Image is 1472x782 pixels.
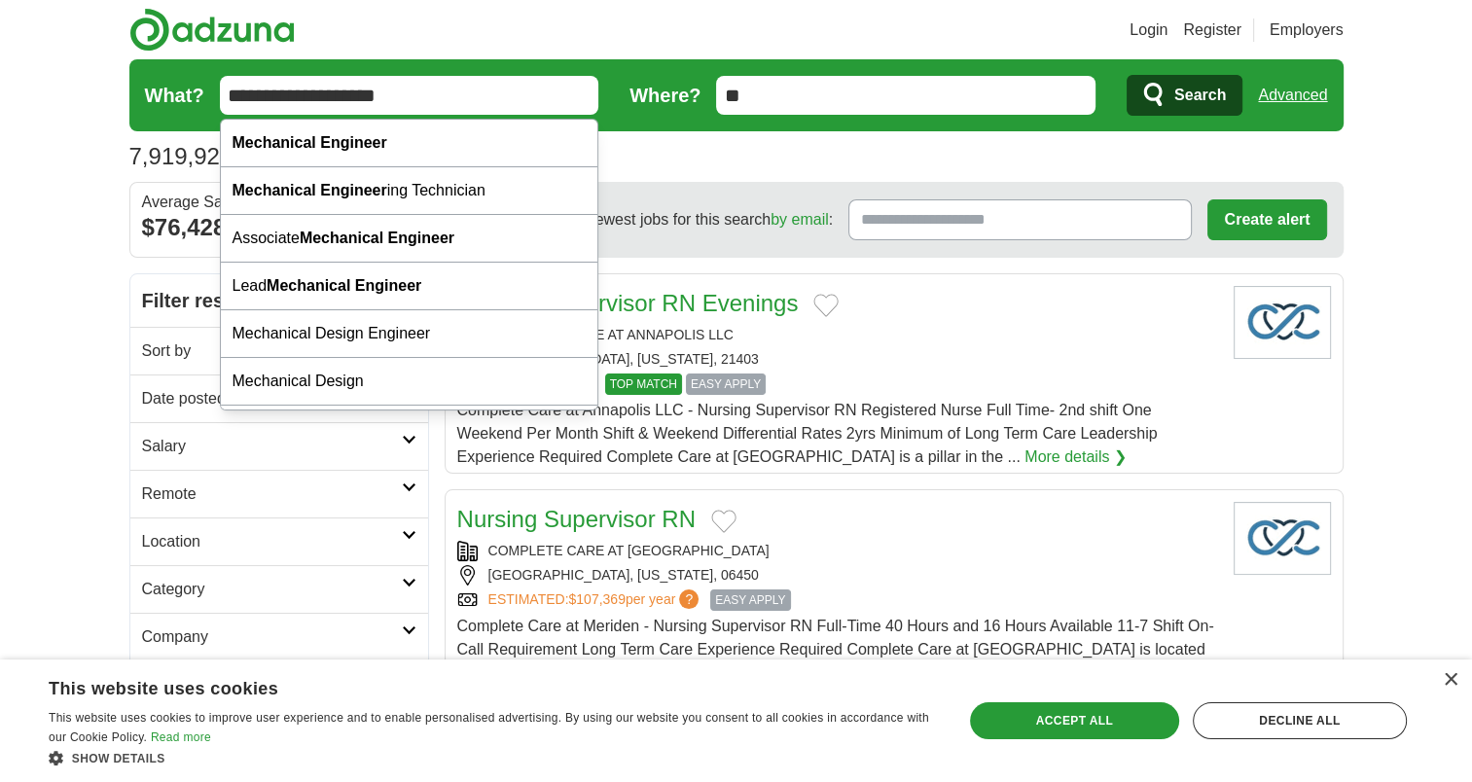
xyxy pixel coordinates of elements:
[142,195,416,210] div: Average Salary
[686,373,766,395] span: EASY APPLY
[457,541,1218,561] div: COMPLETE CARE AT [GEOGRAPHIC_DATA]
[130,470,428,517] a: Remote
[221,406,598,477] div: [GEOGRAPHIC_DATA][US_STATE], [GEOGRAPHIC_DATA]
[142,578,402,601] h2: Category
[629,81,700,110] label: Where?
[129,143,556,169] h1: Jobs in [GEOGRAPHIC_DATA]
[49,748,936,767] div: Show details
[1183,18,1241,42] a: Register
[679,589,699,609] span: ?
[130,613,428,660] a: Company
[142,530,402,553] h2: Location
[142,482,402,506] h2: Remote
[221,358,598,406] div: Mechanical Design
[142,339,402,363] h2: Sort by
[1193,702,1407,739] div: Decline all
[1234,502,1331,575] img: Company logo
[457,373,1218,395] div: $45 - $50 / HOUR
[130,327,428,374] a: Sort by
[1174,76,1226,115] span: Search
[1127,75,1242,116] button: Search
[457,402,1158,465] span: Complete Care at Annapolis LLC - Nursing Supervisor RN Registered Nurse Full Time- 2nd shift One ...
[267,277,421,294] strong: Mechanical Engineer
[72,752,165,765] span: Show details
[151,730,211,744] a: Read more, opens a new window
[233,182,387,198] strong: Mechanical Engineer
[221,215,598,263] div: Associate
[500,208,833,231] span: Receive the newest jobs for this search :
[813,294,839,317] button: Add to favorite jobs
[605,373,682,395] span: TOP MATCH
[1443,673,1457,688] div: Close
[1024,445,1127,469] a: More details ❯
[130,565,428,613] a: Category
[1130,18,1167,42] a: Login
[49,711,929,744] span: This website uses cookies to improve user experience and to enable personalised advertising. By u...
[457,506,696,532] a: Nursing Supervisor RN
[221,263,598,310] div: Lead
[457,290,799,316] a: Nursing Supervisor RN Evenings
[711,510,736,533] button: Add to favorite jobs
[145,81,204,110] label: What?
[142,210,416,245] div: $76,428
[1258,76,1327,115] a: Advanced
[1270,18,1344,42] a: Employers
[221,310,598,358] div: Mechanical Design Engineer
[771,211,829,228] a: by email
[568,591,625,607] span: $107,369
[488,589,703,611] a: ESTIMATED:$107,369per year?
[221,167,598,215] div: ing Technician
[1207,199,1326,240] button: Create alert
[710,589,790,611] span: EASY APPLY
[130,374,428,422] a: Date posted
[49,671,887,700] div: This website uses cookies
[1234,286,1331,359] img: Company logo
[142,625,402,649] h2: Company
[233,134,387,151] strong: Mechanical Engineer
[457,325,1218,345] div: COMPLETE CARE AT ANNAPOLIS LLC
[457,565,1218,586] div: [GEOGRAPHIC_DATA], [US_STATE], 06450
[970,702,1179,739] div: Accept all
[129,139,233,174] span: 7,919,927
[129,8,295,52] img: Adzuna logo
[130,517,428,565] a: Location
[457,618,1214,681] span: Complete Care at Meriden - Nursing Supervisor RN Full-Time 40 Hours and 16 Hours Available 11-7 S...
[130,274,428,327] h2: Filter results
[142,435,402,458] h2: Salary
[300,230,454,246] strong: Mechanical Engineer
[457,349,1218,370] div: [GEOGRAPHIC_DATA], [US_STATE], 21403
[142,387,402,410] h2: Date posted
[130,422,428,470] a: Salary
